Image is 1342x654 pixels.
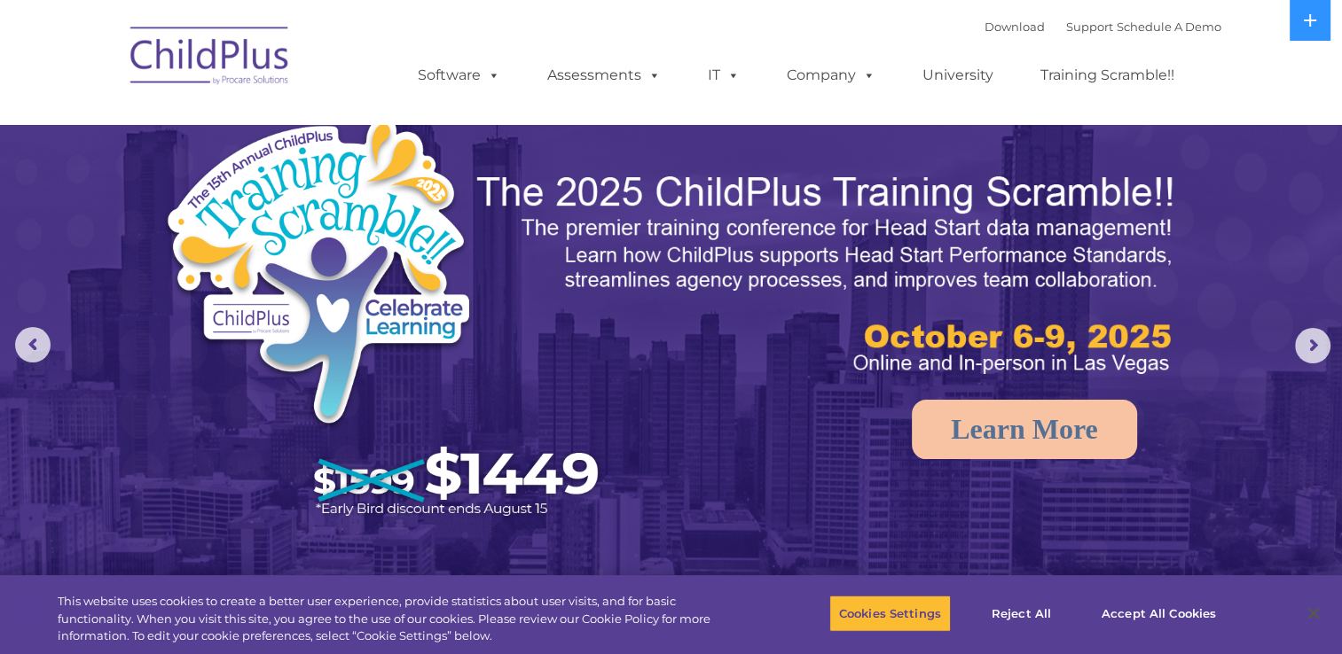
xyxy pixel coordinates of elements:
div: This website uses cookies to create a better user experience, provide statistics about user visit... [58,593,738,645]
span: Last name [247,117,301,130]
a: Training Scramble!! [1023,58,1192,93]
span: Phone number [247,190,322,203]
a: Download [985,19,1045,34]
button: Reject All [966,595,1077,632]
a: Schedule A Demo [1117,19,1221,34]
a: Learn More [912,400,1137,459]
a: Support [1066,19,1113,34]
a: University [905,58,1011,93]
a: Company [769,58,893,93]
button: Close [1294,594,1333,633]
img: ChildPlus by Procare Solutions [122,14,299,103]
button: Accept All Cookies [1092,595,1226,632]
a: IT [690,58,757,93]
button: Cookies Settings [829,595,951,632]
font: | [985,19,1221,34]
a: Software [400,58,518,93]
a: Assessments [530,58,679,93]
